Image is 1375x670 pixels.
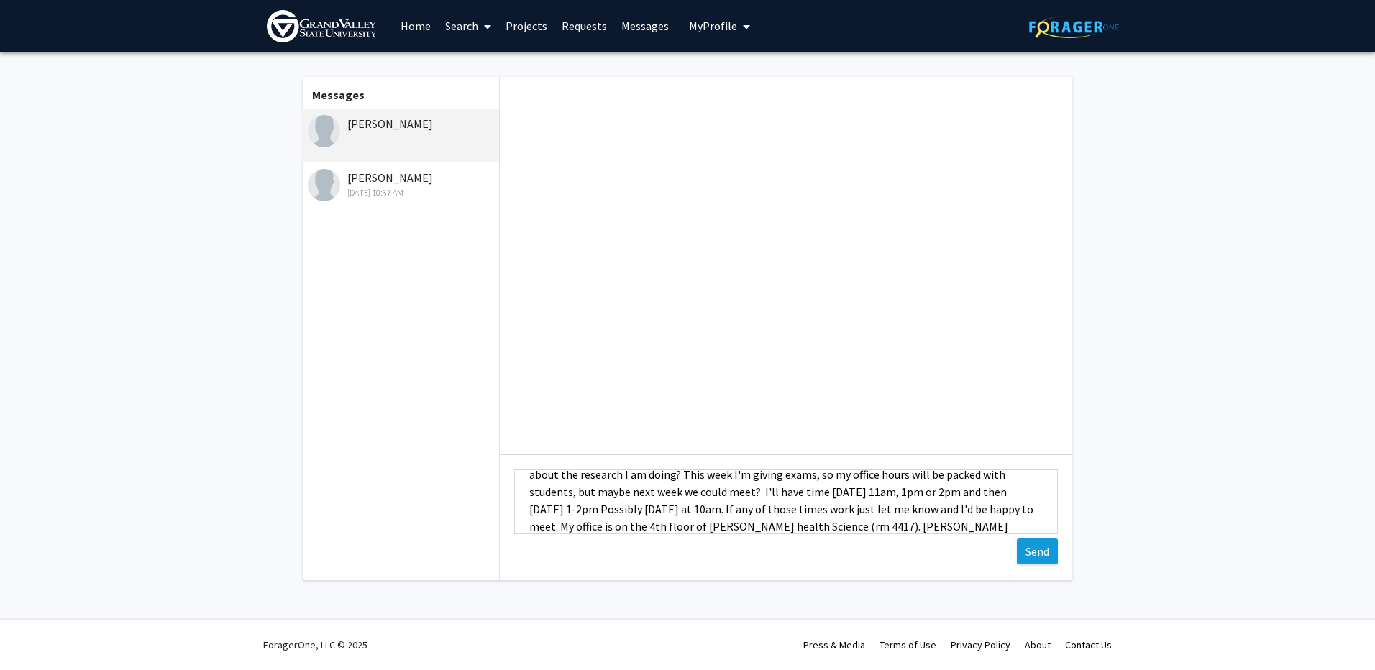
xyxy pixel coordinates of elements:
img: Lauren Heerdegen [308,115,340,147]
a: Projects [498,1,554,51]
a: Contact Us [1065,638,1112,651]
div: [DATE] 10:57 AM [308,186,495,199]
img: ForagerOne Logo [1029,16,1119,38]
textarea: Message [514,469,1058,534]
a: About [1025,638,1051,651]
div: ForagerOne, LLC © 2025 [263,620,367,670]
div: [PERSON_NAME] [308,169,495,199]
a: Privacy Policy [951,638,1010,651]
a: Terms of Use [880,638,936,651]
img: Grand Valley State University Logo [267,10,376,42]
button: Send [1017,538,1058,564]
b: Messages [312,88,365,102]
a: Press & Media [803,638,865,651]
a: Search [438,1,498,51]
a: Messages [614,1,676,51]
a: Home [393,1,438,51]
a: Requests [554,1,614,51]
img: Katherine Herman [308,169,340,201]
span: My Profile [689,19,737,33]
iframe: Chat [11,605,61,659]
div: [PERSON_NAME] [308,115,495,132]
